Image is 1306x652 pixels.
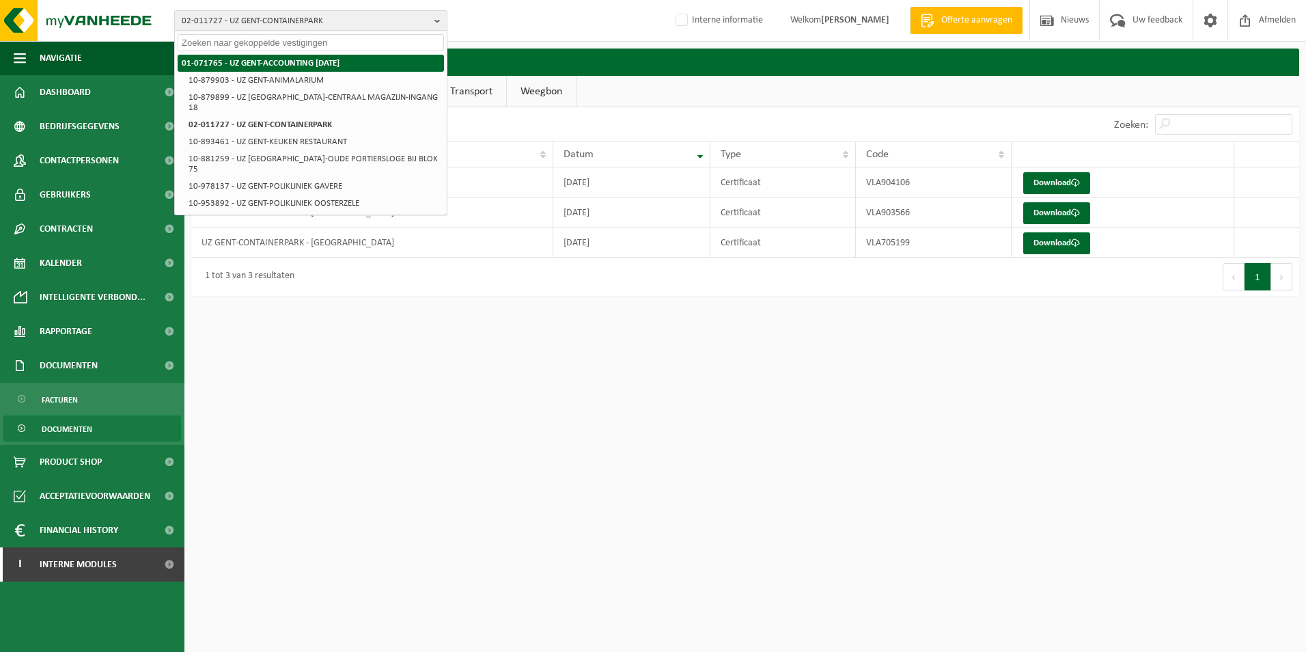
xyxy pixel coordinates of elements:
[184,72,444,89] li: 10-879903 - UZ GENT-ANIMALARIUM
[42,416,92,442] span: Documenten
[191,228,553,258] td: UZ GENT-CONTAINERPARK - [GEOGRAPHIC_DATA]
[507,76,576,107] a: Weegbon
[178,34,444,51] input: Zoeken naar gekoppelde vestigingen
[40,41,82,75] span: Navigatie
[198,264,294,289] div: 1 tot 3 van 3 resultaten
[40,212,93,246] span: Contracten
[3,416,181,442] a: Documenten
[710,228,856,258] td: Certificaat
[564,149,594,160] span: Datum
[184,89,444,116] li: 10-879899 - UZ [GEOGRAPHIC_DATA]-CENTRAAL MAGAZIJN-INGANG 18
[40,349,98,383] span: Documenten
[40,314,92,349] span: Rapportage
[3,386,181,412] a: Facturen
[40,109,120,144] span: Bedrijfsgegevens
[184,116,444,133] li: 02-011727 - UZ GENT-CONTAINERPARK
[910,7,1023,34] a: Offerte aanvragen
[182,59,339,68] strong: 01-071765 - UZ GENT-ACCOUNTING [DATE]
[938,14,1016,27] span: Offerte aanvragen
[40,513,118,547] span: Financial History
[40,445,102,479] span: Product Shop
[174,10,447,31] button: 02-011727 - UZ GENT-CONTAINERPARK
[1023,172,1090,194] a: Download
[553,198,710,228] td: [DATE]
[856,228,1012,258] td: VLA705199
[40,246,82,280] span: Kalender
[821,15,889,25] strong: [PERSON_NAME]
[184,178,444,195] li: 10-978137 - UZ GENT-POLIKLINIEK GAVERE
[40,144,119,178] span: Contactpersonen
[1023,232,1090,254] a: Download
[1271,263,1292,290] button: Next
[673,10,763,31] label: Interne informatie
[553,167,710,198] td: [DATE]
[184,133,444,150] li: 10-893461 - UZ GENT-KEUKEN RESTAURANT
[553,228,710,258] td: [DATE]
[40,178,91,212] span: Gebruikers
[1245,263,1271,290] button: 1
[42,387,78,413] span: Facturen
[14,547,26,582] span: I
[1114,120,1148,131] label: Zoeken:
[40,479,150,513] span: Acceptatievoorwaarden
[184,195,444,212] li: 10-953892 - UZ GENT-POLIKLINIEK OOSTERZELE
[856,167,1012,198] td: VLA904106
[40,75,91,109] span: Dashboard
[856,198,1012,228] td: VLA903566
[866,149,889,160] span: Code
[710,198,856,228] td: Certificaat
[1223,263,1245,290] button: Previous
[40,547,117,582] span: Interne modules
[1023,202,1090,224] a: Download
[436,76,506,107] a: Transport
[710,167,856,198] td: Certificaat
[721,149,741,160] span: Type
[184,150,444,178] li: 10-881259 - UZ [GEOGRAPHIC_DATA]-OUDE PORTIERSLOGE BIJ BLOK 75
[182,11,429,31] span: 02-011727 - UZ GENT-CONTAINERPARK
[40,280,145,314] span: Intelligente verbond...
[191,49,1299,75] h2: Documenten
